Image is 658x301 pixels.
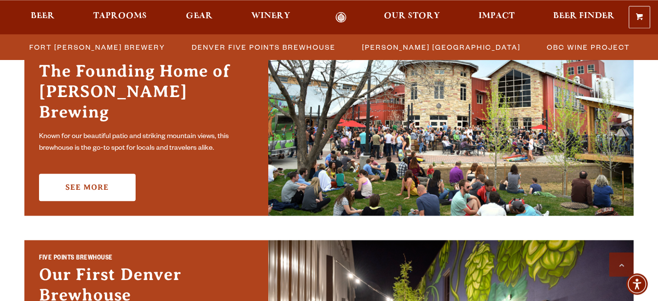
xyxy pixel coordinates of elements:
span: Taprooms [93,12,147,20]
a: See More [39,174,136,201]
span: OBC Wine Project [547,40,630,54]
a: Our Story [378,12,446,23]
span: Fort [PERSON_NAME] Brewery [29,40,165,54]
a: Beer [24,12,61,23]
p: Known for our beautiful patio and striking mountain views, this brewhouse is the go-to spot for l... [39,131,254,155]
a: Taprooms [87,12,153,23]
span: Beer Finder [553,12,615,20]
h2: Five Points Brewhouse [39,254,254,265]
a: Winery [245,12,297,23]
a: OBC Wine Project [541,40,635,54]
span: Impact [479,12,515,20]
img: Fort Collins Brewery & Taproom' [268,35,634,216]
a: Scroll to top [609,252,634,277]
span: Gear [186,12,213,20]
a: Beer Finder [547,12,621,23]
span: [PERSON_NAME] [GEOGRAPHIC_DATA] [362,40,520,54]
a: Odell Home [323,12,359,23]
a: Impact [472,12,521,23]
h3: The Founding Home of [PERSON_NAME] Brewing [39,61,254,127]
a: Fort [PERSON_NAME] Brewery [23,40,170,54]
div: Accessibility Menu [626,273,648,295]
a: Denver Five Points Brewhouse [186,40,340,54]
span: Denver Five Points Brewhouse [192,40,336,54]
a: [PERSON_NAME] [GEOGRAPHIC_DATA] [356,40,525,54]
a: Gear [179,12,219,23]
span: Winery [251,12,290,20]
span: Our Story [384,12,440,20]
span: Beer [31,12,55,20]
